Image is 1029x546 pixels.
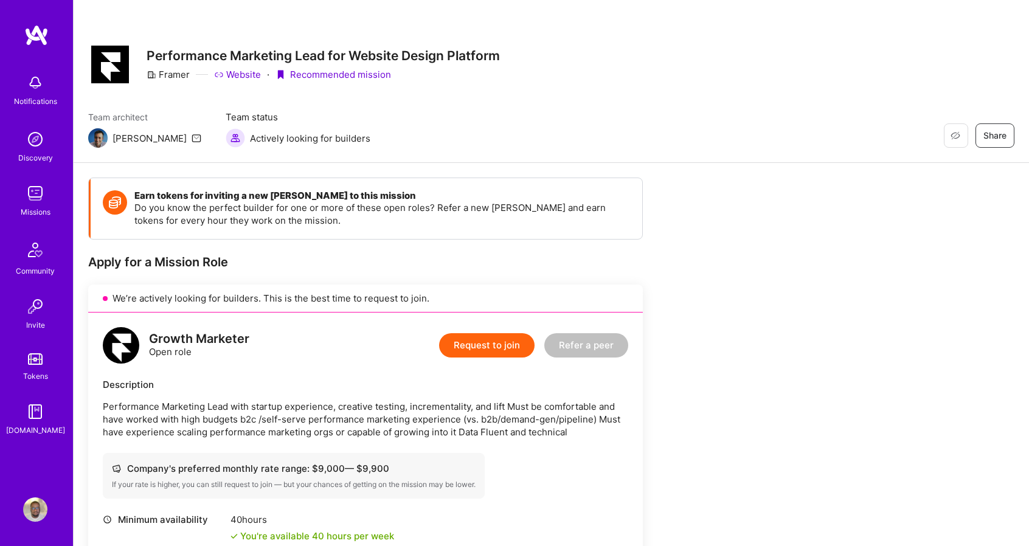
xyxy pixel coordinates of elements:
[103,515,112,524] i: icon Clock
[113,132,187,145] div: [PERSON_NAME]
[149,333,249,358] div: Open role
[103,513,224,526] div: Minimum availability
[103,327,139,364] img: logo
[14,95,57,108] div: Notifications
[149,333,249,345] div: Growth Marketer
[23,497,47,522] img: User Avatar
[23,181,47,206] img: teamwork
[192,133,201,143] i: icon Mail
[6,424,65,437] div: [DOMAIN_NAME]
[21,206,50,218] div: Missions
[147,68,190,81] div: Framer
[103,400,628,438] p: Performance Marketing Lead with startup experience, creative testing, incrementality, and lift Mu...
[23,127,47,151] img: discovery
[28,353,43,365] img: tokens
[23,370,48,382] div: Tokens
[267,68,269,81] div: ·
[230,533,238,540] i: icon Check
[103,190,127,215] img: Token icon
[134,201,630,227] p: Do you know the perfect builder for one or more of these open roles? Refer a new [PERSON_NAME] an...
[147,70,156,80] i: icon CompanyGray
[230,530,394,542] div: You're available 40 hours per week
[250,132,370,145] span: Actively looking for builders
[24,24,49,46] img: logo
[226,111,370,123] span: Team status
[951,131,960,140] i: icon EyeClosed
[88,111,201,123] span: Team architect
[112,462,476,475] div: Company's preferred monthly rate range: $ 9,000 — $ 9,900
[147,48,500,63] h3: Performance Marketing Lead for Website Design Platform
[112,464,121,473] i: icon Cash
[88,254,643,270] div: Apply for a Mission Role
[214,68,261,81] a: Website
[16,264,55,277] div: Community
[26,319,45,331] div: Invite
[226,128,245,148] img: Actively looking for builders
[23,71,47,95] img: bell
[983,130,1006,142] span: Share
[134,190,630,201] h4: Earn tokens for inviting a new [PERSON_NAME] to this mission
[18,151,53,164] div: Discovery
[23,294,47,319] img: Invite
[230,513,394,526] div: 40 hours
[23,399,47,424] img: guide book
[439,333,535,358] button: Request to join
[112,480,476,489] div: If your rate is higher, you can still request to join — but your chances of getting on the missio...
[88,285,643,313] div: We’re actively looking for builders. This is the best time to request to join.
[275,70,285,80] i: icon PurpleRibbon
[21,235,50,264] img: Community
[91,46,129,83] img: Company Logo
[544,333,628,358] button: Refer a peer
[275,68,391,81] div: Recommended mission
[103,378,628,391] div: Description
[88,128,108,148] img: Team Architect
